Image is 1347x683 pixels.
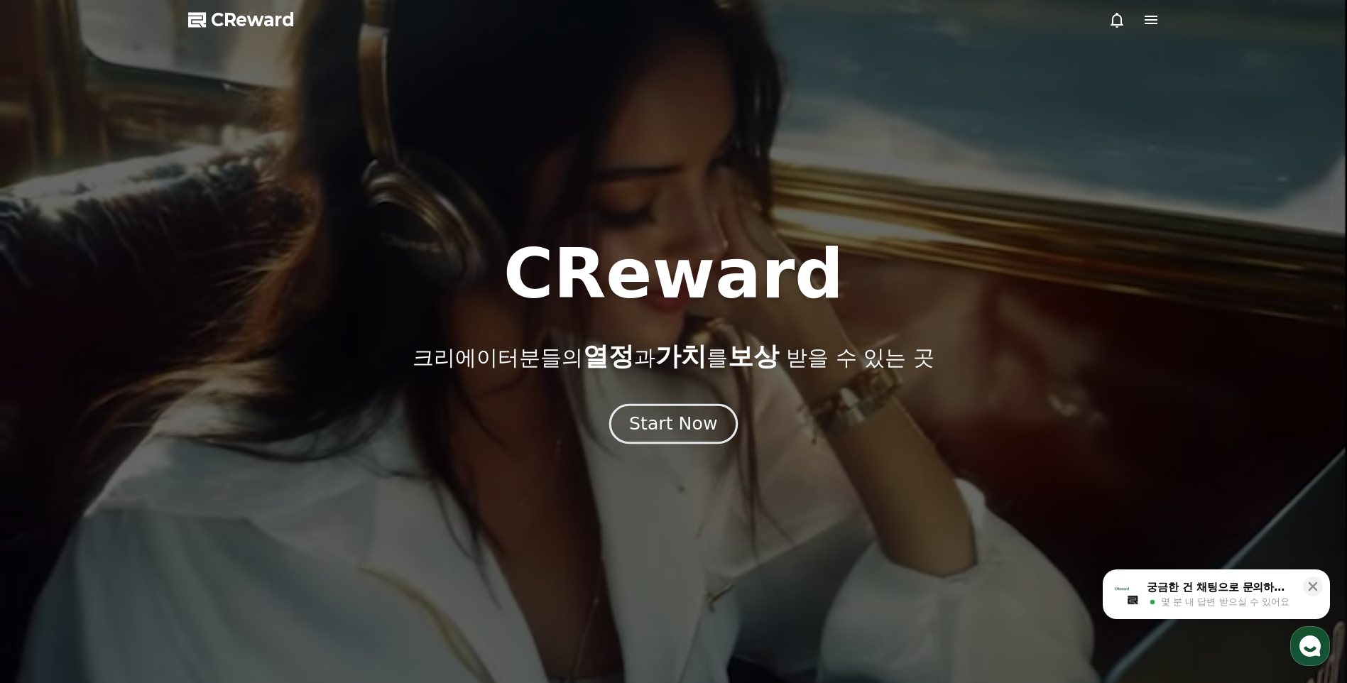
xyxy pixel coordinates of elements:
[609,404,738,444] button: Start Now
[629,412,717,436] div: Start Now
[4,450,94,486] a: 홈
[94,450,183,486] a: 대화
[728,341,779,371] span: 보상
[183,450,273,486] a: 설정
[413,342,934,371] p: 크리에이터분들의 과 를 받을 수 있는 곳
[45,471,53,483] span: 홈
[188,9,295,31] a: CReward
[583,341,634,371] span: 열정
[612,419,735,432] a: Start Now
[130,472,147,483] span: 대화
[503,240,844,308] h1: CReward
[219,471,236,483] span: 설정
[211,9,295,31] span: CReward
[655,341,707,371] span: 가치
